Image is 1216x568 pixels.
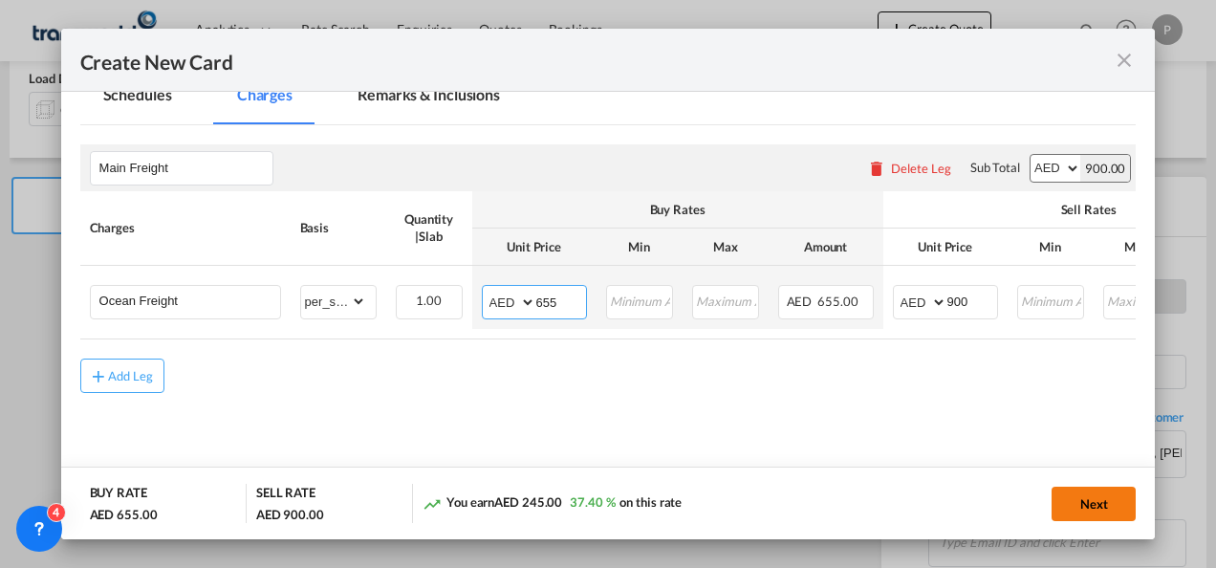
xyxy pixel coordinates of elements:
div: Create New Card [80,48,1114,72]
md-pagination-wrapper: Use the left and right arrow keys to navigate between tabs [80,72,542,124]
input: Leg Name [99,154,272,183]
md-icon: icon-plus md-link-fg s20 [89,366,108,385]
div: Quantity | Slab [396,210,463,245]
div: Delete Leg [891,161,951,176]
div: BUY RATE [90,484,147,506]
input: 655 [536,286,586,315]
th: Unit Price [472,229,597,266]
th: Amount [769,229,883,266]
div: Add Leg [108,370,154,382]
md-tab-item: Schedules [80,72,195,124]
button: Next [1052,487,1136,521]
div: You earn on this rate [423,493,682,513]
th: Min [1008,229,1094,266]
input: Minimum Amount [608,286,672,315]
div: SELL RATE [256,484,315,506]
div: 900.00 [1080,155,1130,182]
span: 37.40 % [570,494,615,510]
div: AED 900.00 [256,506,324,523]
input: Charge Name [99,286,280,315]
button: Add Leg [80,359,164,393]
div: Charges [90,219,281,236]
md-input-container: Ocean Freight [91,286,280,315]
th: Max [683,229,769,266]
th: Min [597,229,683,266]
div: Basis [300,219,377,236]
th: Max [1094,229,1180,266]
input: Minimum Amount [1019,286,1083,315]
md-tab-item: Remarks & Inclusions [335,72,523,124]
span: AED [787,294,815,309]
div: AED 655.00 [90,506,158,523]
div: Sub Total [970,159,1020,176]
span: 655.00 [817,294,858,309]
md-icon: icon-trending-up [423,494,442,513]
span: 1.00 [416,293,442,308]
md-dialog: Create New Card ... [61,29,1156,540]
select: per_shipment [301,286,366,317]
input: Maximum Amount [1105,286,1169,315]
md-icon: icon-close fg-AAA8AD m-0 pointer [1113,49,1136,72]
input: Maximum Amount [694,286,758,315]
button: Delete Leg [867,161,951,176]
div: Buy Rates [482,201,874,218]
md-tab-item: Charges [214,72,315,124]
span: AED 245.00 [494,494,562,510]
th: Unit Price [883,229,1008,266]
input: 900 [947,286,997,315]
md-icon: icon-delete [867,159,886,178]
